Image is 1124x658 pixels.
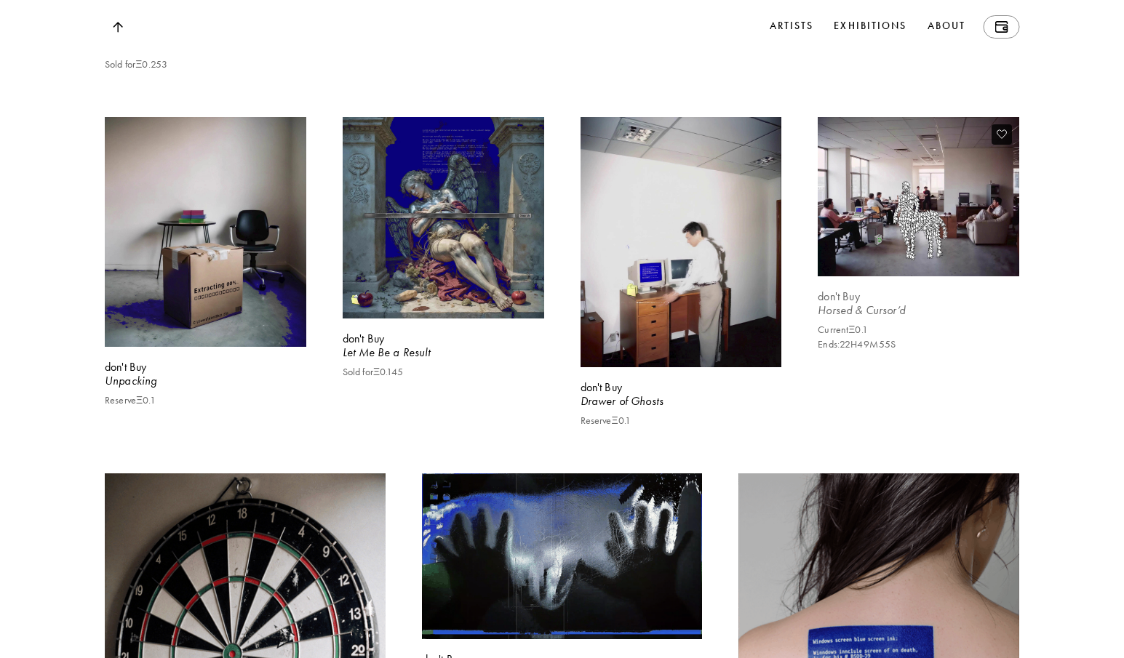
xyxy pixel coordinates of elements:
[105,360,146,374] b: don't Buy
[818,302,1019,318] div: Horsed & Cursor’d
[831,15,909,39] a: Exhibitions
[581,393,782,409] div: Drawer of Ghosts
[343,332,384,345] b: don't Buy
[818,289,859,303] b: don't Buy
[105,117,306,473] a: don't BuyUnpackingReserveΞ0.1
[105,373,306,389] div: Unpacking
[581,117,782,473] a: don't BuyDrawer of GhostsReserveΞ0.1
[105,59,167,71] p: Sold for Ξ 0.253
[105,37,1019,53] div: Between Two Zeros
[869,337,879,353] span: M
[112,22,122,33] img: Top
[818,324,868,336] p: Current Ξ 0.1
[581,380,622,394] b: don't Buy
[850,337,857,353] span: H
[818,339,896,350] p: Ends:
[925,15,969,39] a: About
[581,415,631,427] p: Reserve Ξ 0.1
[818,117,1019,473] a: don't BuyHorsed & Cursor’dCurrentΞ0.1Ends:22H49M55S
[422,473,703,639] img: Touch Screen
[890,337,896,353] span: S
[105,395,156,406] p: Reserve Ξ 0.1
[343,117,544,473] a: don't BuyLet Me Be a ResultSold forΞ0.145
[840,337,850,353] span: 22
[879,337,890,353] span: 55
[343,345,544,361] div: Let Me Be a Result
[767,15,817,39] a: Artists
[857,337,869,353] span: 49
[343,366,403,378] p: Sold for Ξ 0.145
[995,21,1008,33] img: Wallet icon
